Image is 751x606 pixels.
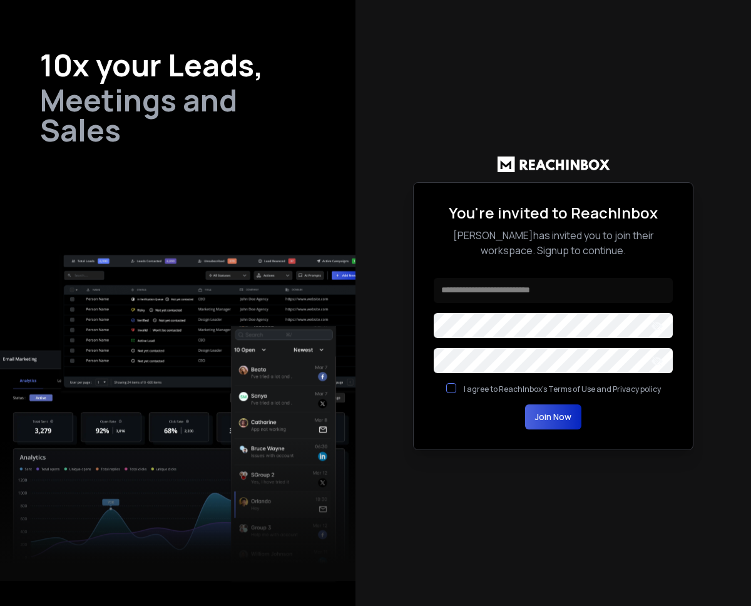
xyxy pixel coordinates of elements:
[40,50,315,80] h1: 10x your Leads,
[525,404,581,429] button: Join Now
[40,85,315,145] h2: Meetings and Sales
[434,228,673,258] p: [PERSON_NAME] has invited you to join their workspace. Signup to continue.
[434,203,673,223] h2: You're invited to ReachInbox
[464,384,661,394] label: I agree to ReachInbox's Terms of Use and Privacy policy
